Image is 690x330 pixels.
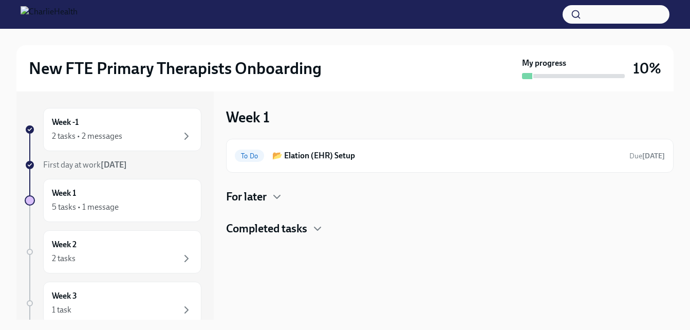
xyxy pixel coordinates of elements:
[52,188,76,199] h6: Week 1
[52,290,77,302] h6: Week 3
[52,117,79,128] h6: Week -1
[226,108,270,126] h3: Week 1
[629,151,665,161] span: August 22nd, 2025 10:00
[226,189,267,205] h4: For later
[226,221,307,236] h4: Completed tasks
[25,108,201,151] a: Week -12 tasks • 2 messages
[52,239,77,250] h6: Week 2
[25,282,201,325] a: Week 31 task
[642,152,665,160] strong: [DATE]
[226,189,674,205] div: For later
[52,201,119,213] div: 5 tasks • 1 message
[52,253,76,264] div: 2 tasks
[633,59,661,78] h3: 10%
[25,230,201,273] a: Week 22 tasks
[272,150,621,161] h6: 📂 Elation (EHR) Setup
[522,58,566,69] strong: My progress
[25,159,201,171] a: First day at work[DATE]
[25,179,201,222] a: Week 15 tasks • 1 message
[629,152,665,160] span: Due
[52,131,122,142] div: 2 tasks • 2 messages
[235,148,665,164] a: To Do📂 Elation (EHR) SetupDue[DATE]
[43,160,127,170] span: First day at work
[21,6,78,23] img: CharlieHealth
[52,304,71,316] div: 1 task
[235,152,264,160] span: To Do
[226,221,674,236] div: Completed tasks
[101,160,127,170] strong: [DATE]
[29,58,322,79] h2: New FTE Primary Therapists Onboarding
